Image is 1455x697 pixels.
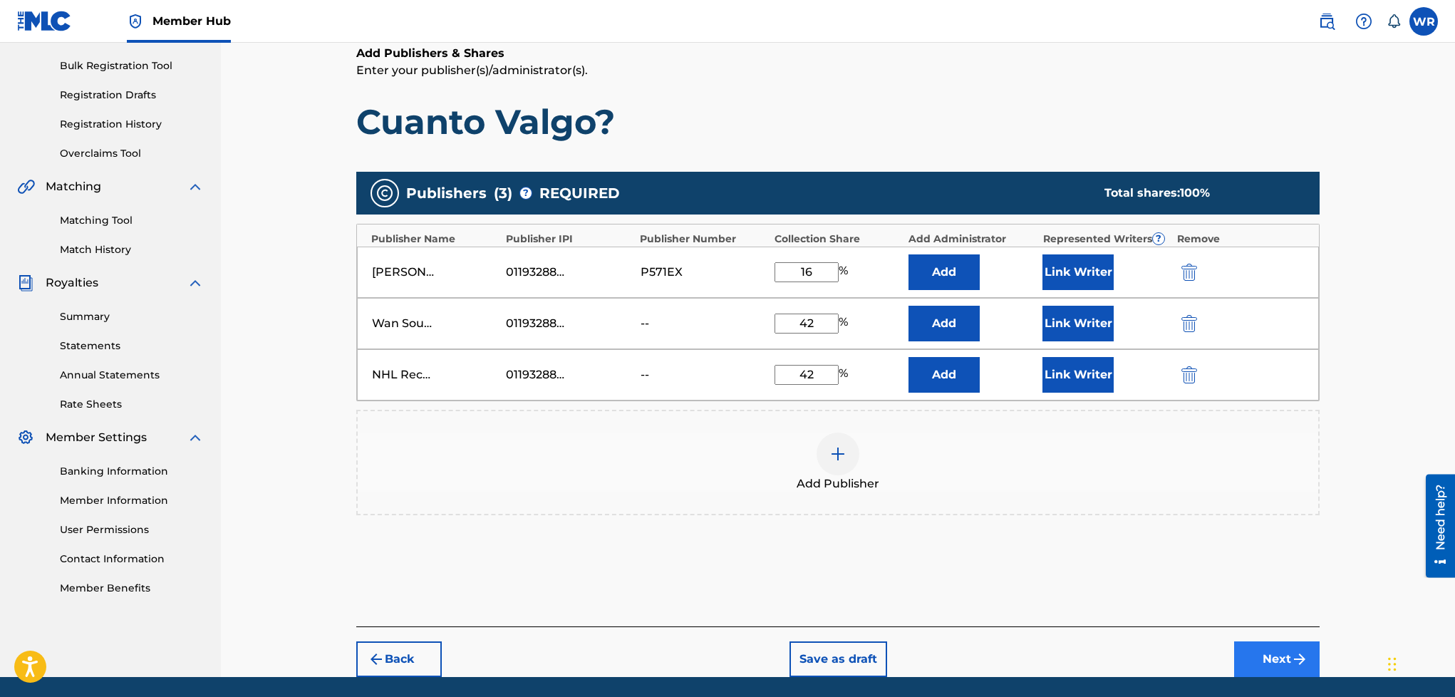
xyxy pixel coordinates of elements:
span: Member Hub [152,13,231,29]
span: % [839,365,851,385]
img: search [1318,13,1335,30]
img: publishers [376,185,393,202]
a: Public Search [1312,7,1341,36]
div: Arrastrar [1388,643,1397,686]
span: Matching [46,178,101,195]
span: ? [520,187,532,199]
div: Widget de chat [1384,629,1455,697]
img: Member Settings [17,429,34,446]
span: ( 3 ) [494,182,512,204]
a: Contact Information [60,552,204,567]
span: Publishers [406,182,487,204]
span: Add Publisher [797,475,879,492]
button: Add [908,306,980,341]
a: User Permissions [60,522,204,537]
button: Link Writer [1042,357,1114,393]
div: Publisher IPI [506,232,633,247]
img: f7272a7cc735f4ea7f67.svg [1291,651,1308,668]
h1: Cuanto Valgo? [356,100,1320,143]
a: Matching Tool [60,213,204,228]
div: Help [1350,7,1378,36]
img: MLC Logo [17,11,72,31]
a: Registration History [60,117,204,132]
span: Royalties [46,274,98,291]
button: Add [908,357,980,393]
img: Royalties [17,274,34,291]
button: Link Writer [1042,254,1114,290]
a: Statements [60,339,204,353]
img: 12a2ab48e56ec057fbd8.svg [1181,366,1197,383]
iframe: Resource Center [1415,475,1455,578]
button: Next [1234,641,1320,677]
h6: Add Publishers & Shares [356,45,1320,62]
a: Bulk Registration Tool [60,58,204,73]
button: Add [908,254,980,290]
a: Overclaims Tool [60,146,204,161]
div: Add Administrator [908,232,1036,247]
a: Member Benefits [60,581,204,596]
img: Matching [17,178,35,195]
img: 12a2ab48e56ec057fbd8.svg [1181,315,1197,332]
div: Publisher Name [371,232,499,247]
a: Summary [60,309,204,324]
a: Member Information [60,493,204,508]
button: Back [356,641,442,677]
div: Represented Writers [1043,232,1171,247]
span: ? [1153,233,1164,244]
span: % [839,262,851,282]
div: Need help? [16,10,35,76]
img: add [829,445,846,463]
img: expand [187,429,204,446]
img: expand [187,178,204,195]
span: % [839,314,851,334]
a: Annual Statements [60,368,204,383]
button: Link Writer [1042,306,1114,341]
img: expand [187,274,204,291]
img: 7ee5dd4eb1f8a8e3ef2f.svg [368,651,385,668]
img: 12a2ab48e56ec057fbd8.svg [1181,264,1197,281]
button: Save as draft [789,641,887,677]
img: help [1355,13,1372,30]
iframe: Chat Widget [1384,629,1455,697]
div: Total shares: [1104,185,1291,202]
a: Match History [60,242,204,257]
div: Publisher Number [640,232,767,247]
div: Remove [1177,232,1305,247]
div: Collection Share [775,232,902,247]
a: Registration Drafts [60,88,204,103]
p: Enter your publisher(s)/administrator(s). [356,62,1320,79]
span: 100 % [1180,186,1210,200]
span: REQUIRED [539,182,620,204]
img: Top Rightsholder [127,13,144,30]
div: Notifications [1387,14,1401,29]
div: User Menu [1409,7,1438,36]
a: Banking Information [60,464,204,479]
a: Rate Sheets [60,397,204,412]
span: Member Settings [46,429,147,446]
